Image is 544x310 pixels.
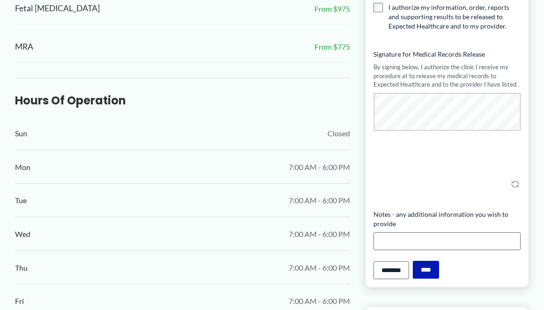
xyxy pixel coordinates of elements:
img: Clear Signature [509,179,521,189]
span: MRA [15,39,33,55]
span: Closed [328,126,350,140]
h3: Hours of Operation [15,93,350,108]
span: Fetal [MEDICAL_DATA] [15,1,100,16]
label: Signature for Medical Records Release [373,50,521,59]
span: 7:00 AM - 6:00 PM [289,294,350,308]
span: Fri [15,294,24,308]
span: Sun [15,126,27,140]
span: 7:00 AM - 6:00 PM [289,261,350,275]
span: Mon [15,160,30,174]
span: Thu [15,261,28,275]
span: 7:00 AM - 6:00 PM [289,227,350,241]
span: From $775 [314,40,350,54]
div: By signing below, I authorize the clinic I receive my procedure at to release my medical records ... [373,63,521,89]
label: I authorize my information, order, reports and supporting results to be released to Expected Heal... [388,3,521,31]
span: From $975 [314,2,350,16]
label: Notes - any additional information you wish to provide [373,210,521,229]
span: Tue [15,193,27,207]
span: 7:00 AM - 6:00 PM [289,160,350,174]
span: Wed [15,227,30,241]
span: 7:00 AM - 6:00 PM [289,193,350,207]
